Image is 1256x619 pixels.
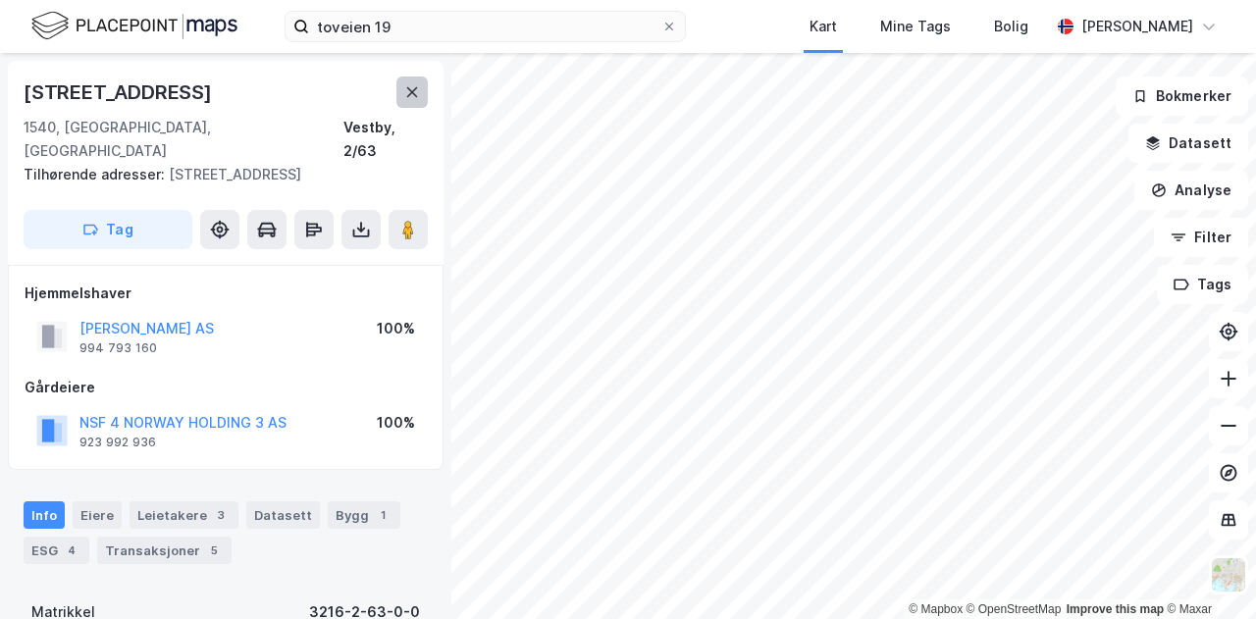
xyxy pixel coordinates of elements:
div: 5 [204,541,224,560]
a: Mapbox [909,602,963,616]
button: Bokmerker [1116,77,1248,116]
div: 100% [377,317,415,340]
input: Søk på adresse, matrikkel, gårdeiere, leietakere eller personer [309,12,661,41]
div: Kontrollprogram for chat [1158,525,1256,619]
div: Transaksjoner [97,537,232,564]
span: Tilhørende adresser: [24,166,169,182]
div: 994 793 160 [79,340,157,356]
div: Mine Tags [880,15,951,38]
div: 100% [377,411,415,435]
div: 4 [62,541,81,560]
button: Filter [1154,218,1248,257]
div: 923 992 936 [79,435,156,450]
div: Info [24,501,65,529]
div: Vestby, 2/63 [343,116,428,163]
div: Leietakere [130,501,238,529]
a: OpenStreetMap [967,602,1062,616]
div: 1 [373,505,392,525]
div: 3 [211,505,231,525]
button: Tag [24,210,192,249]
div: [STREET_ADDRESS] [24,77,216,108]
div: Datasett [246,501,320,529]
div: [PERSON_NAME] [1081,15,1193,38]
button: Analyse [1134,171,1248,210]
div: [STREET_ADDRESS] [24,163,412,186]
iframe: Chat Widget [1158,525,1256,619]
div: Gårdeiere [25,376,427,399]
div: Kart [810,15,837,38]
button: Tags [1157,265,1248,304]
div: Bygg [328,501,400,529]
div: Eiere [73,501,122,529]
div: 1540, [GEOGRAPHIC_DATA], [GEOGRAPHIC_DATA] [24,116,343,163]
div: Bolig [994,15,1028,38]
div: ESG [24,537,89,564]
button: Datasett [1128,124,1248,163]
a: Improve this map [1067,602,1164,616]
img: logo.f888ab2527a4732fd821a326f86c7f29.svg [31,9,237,43]
div: Hjemmelshaver [25,282,427,305]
